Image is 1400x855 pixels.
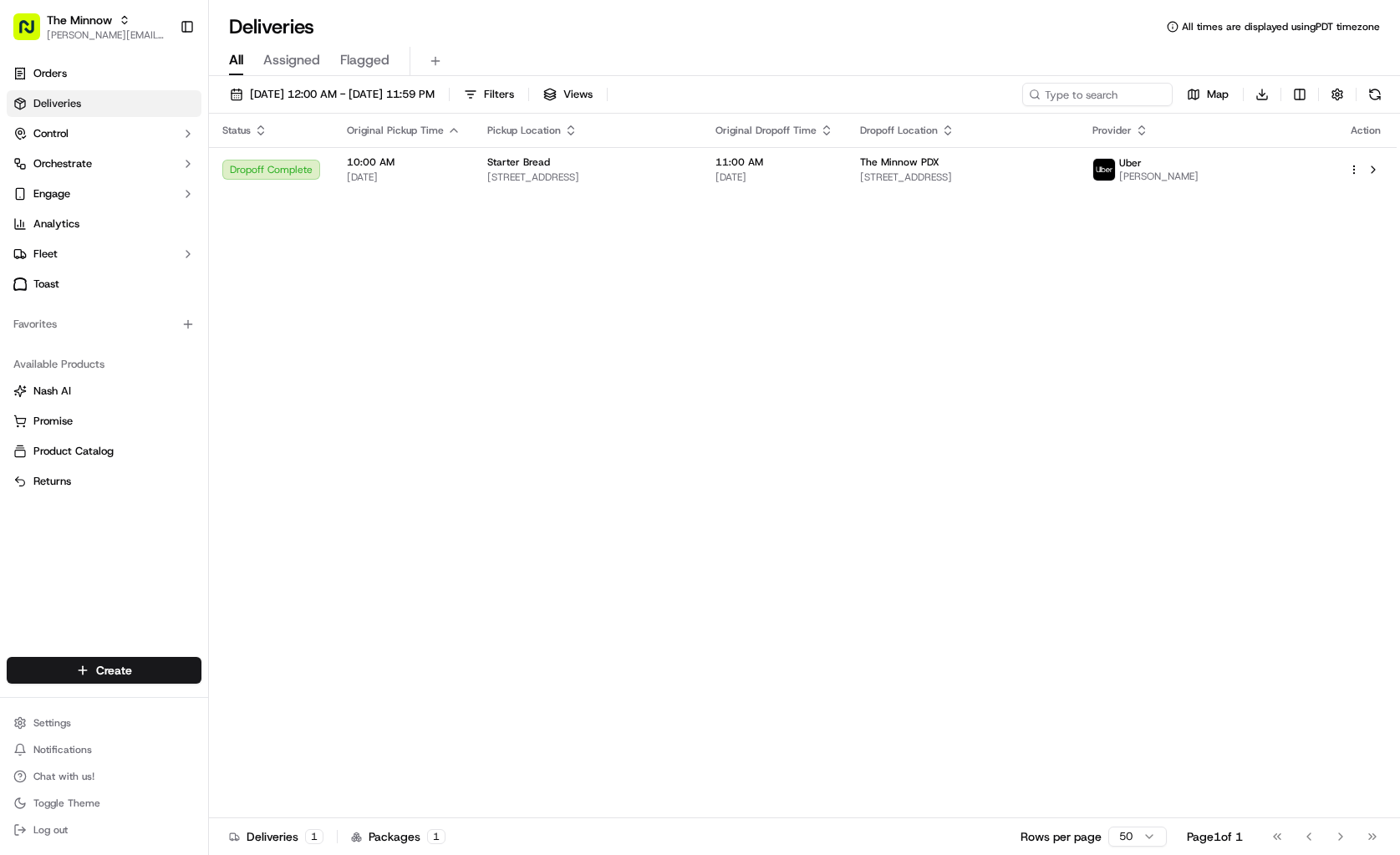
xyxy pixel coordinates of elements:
span: [STREET_ADDRESS] [860,170,1067,184]
span: [STREET_ADDRESS] [487,170,689,184]
button: Refresh [1363,83,1387,106]
span: Filters [484,87,514,102]
span: Original Pickup Time [347,124,444,137]
span: [DATE] [715,170,833,184]
span: The Minnow PDX [860,155,939,169]
img: uber-new-logo.jpeg [1093,159,1115,181]
button: [PERSON_NAME][EMAIL_ADDRESS][DOMAIN_NAME] [47,28,166,42]
span: Toast [33,277,59,292]
button: Filters [456,83,522,106]
span: Pickup Location [487,124,561,137]
div: Favorites [7,311,201,338]
a: Toast [7,271,201,298]
button: Nash AI [7,378,201,405]
div: Packages [351,828,445,845]
span: Provider [1092,124,1132,137]
h1: Deliveries [229,13,314,40]
span: Settings [33,716,71,730]
span: Control [33,126,69,141]
a: Promise [13,414,195,429]
button: Notifications [7,738,201,761]
div: 1 [305,829,323,844]
a: Returns [13,474,195,489]
span: Log out [33,823,68,837]
span: Deliveries [33,96,81,111]
span: Chat with us! [33,770,94,783]
span: Flagged [340,50,389,70]
span: Toggle Theme [33,796,100,810]
span: Product Catalog [33,444,114,459]
span: Orchestrate [33,156,92,171]
span: [PERSON_NAME] [1119,170,1199,183]
img: Toast logo [13,277,27,290]
button: Promise [7,408,201,435]
button: The Minnow [47,12,112,28]
div: Page 1 of 1 [1187,828,1243,845]
span: Starter Bread [487,155,550,169]
button: Control [7,120,201,147]
span: Engage [33,186,70,201]
span: Orders [33,66,67,81]
button: The Minnow[PERSON_NAME][EMAIL_ADDRESS][DOMAIN_NAME] [7,7,173,47]
span: All [229,50,243,70]
span: Dropoff Location [860,124,938,137]
div: Available Products [7,351,201,378]
button: Views [536,83,600,106]
span: Returns [33,474,71,489]
span: Original Dropoff Time [715,124,817,137]
button: Chat with us! [7,765,201,788]
button: Settings [7,711,201,735]
a: Nash AI [13,384,195,399]
span: Status [222,124,251,137]
span: Create [96,662,132,679]
button: Create [7,657,201,684]
button: Product Catalog [7,438,201,465]
p: Rows per page [1021,828,1102,845]
span: Map [1207,87,1229,102]
input: Type to search [1022,83,1173,106]
div: Deliveries [229,828,323,845]
button: Returns [7,468,201,495]
span: [DATE] 12:00 AM - [DATE] 11:59 PM [250,87,435,102]
span: Uber [1119,156,1142,170]
span: Promise [33,414,73,429]
div: 1 [427,829,445,844]
span: Assigned [263,50,320,70]
button: Toggle Theme [7,791,201,815]
button: [DATE] 12:00 AM - [DATE] 11:59 PM [222,83,442,106]
span: Nash AI [33,384,71,399]
span: Fleet [33,247,58,262]
span: Analytics [33,216,79,232]
button: Engage [7,181,201,207]
button: Fleet [7,241,201,267]
button: Orchestrate [7,150,201,177]
span: 10:00 AM [347,155,461,169]
div: Action [1348,124,1383,137]
a: Analytics [7,211,201,237]
button: Log out [7,818,201,842]
span: 11:00 AM [715,155,833,169]
span: Notifications [33,743,92,756]
button: Map [1179,83,1236,106]
span: Views [563,87,593,102]
a: Product Catalog [13,444,195,459]
a: Orders [7,60,201,87]
span: All times are displayed using PDT timezone [1182,20,1380,33]
a: Deliveries [7,90,201,117]
span: [DATE] [347,170,461,184]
